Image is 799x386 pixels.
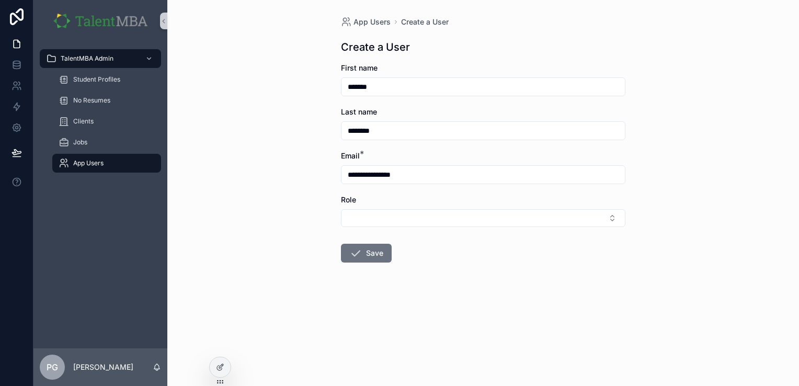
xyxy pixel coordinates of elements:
[52,13,149,29] img: App logo
[61,54,113,63] span: TalentMBA Admin
[73,362,133,372] p: [PERSON_NAME]
[52,154,161,173] a: App Users
[341,151,360,160] span: Email
[52,133,161,152] a: Jobs
[341,244,392,263] button: Save
[341,40,410,54] h1: Create a User
[73,138,87,146] span: Jobs
[73,117,94,126] span: Clients
[341,195,356,204] span: Role
[341,107,377,116] span: Last name
[341,17,391,27] a: App Users
[47,361,58,373] span: PG
[73,75,120,84] span: Student Profiles
[341,63,378,72] span: First name
[52,91,161,110] a: No Resumes
[52,70,161,89] a: Student Profiles
[40,49,161,68] a: TalentMBA Admin
[73,96,110,105] span: No Resumes
[73,159,104,167] span: App Users
[401,17,449,27] a: Create a User
[33,42,167,186] div: scrollable content
[52,112,161,131] a: Clients
[341,209,625,227] button: Select Button
[353,17,391,27] span: App Users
